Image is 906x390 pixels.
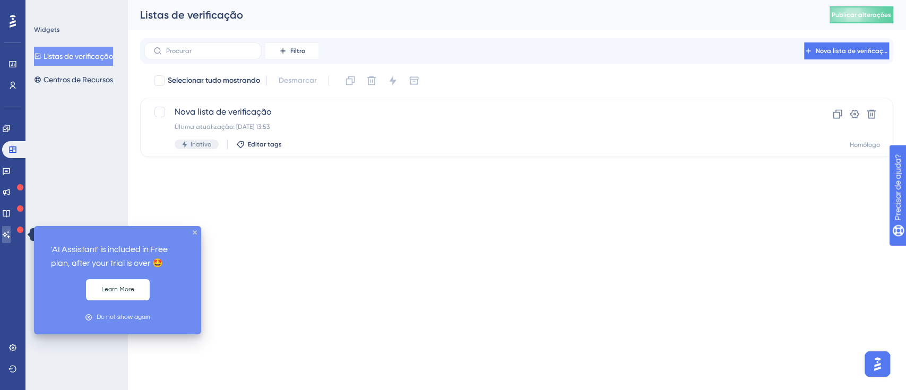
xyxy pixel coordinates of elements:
font: Última atualização: [DATE] 13:53 [175,123,270,131]
font: Publicar alterações [832,11,891,19]
font: Inativo [191,141,211,148]
font: Desmarcar [279,76,317,85]
button: Learn More [86,279,150,300]
font: Centros de Recursos [44,75,113,84]
button: Centros de Recursos [34,70,113,89]
input: Procurar [166,47,252,55]
button: Desmarcar [273,71,322,90]
font: Homólogo [850,141,880,149]
font: Selecionar tudo mostrando [168,76,260,85]
iframe: Iniciador do Assistente de IA do UserGuiding [861,348,893,380]
font: Precisar de ajuda? [25,5,91,13]
font: Nova lista de verificação [175,107,272,117]
button: Listas de verificação [34,47,113,66]
button: Filtro [265,42,318,59]
font: Listas de verificação [140,8,243,21]
font: Editar tags [248,141,282,148]
button: Editar tags [236,140,282,149]
p: 'AI Assistant' is included in Free plan, after your trial is over 🤩 [51,243,184,271]
font: Listas de verificação [44,52,113,60]
button: Publicar alterações [830,6,893,23]
font: Widgets [34,26,60,33]
font: Nova lista de verificação [816,47,891,55]
div: Do not show again [97,312,150,322]
font: Filtro [290,47,305,55]
button: Nova lista de verificação [804,42,889,59]
div: fechar dica de ferramenta [193,230,197,235]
